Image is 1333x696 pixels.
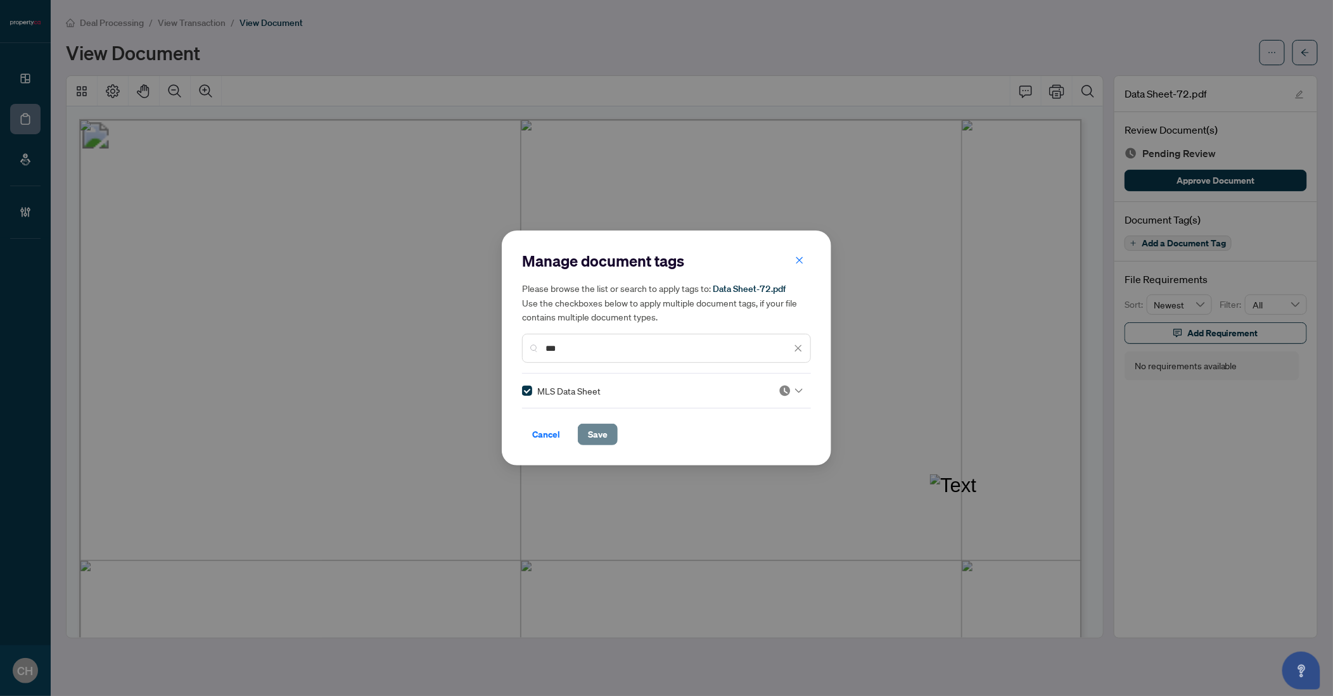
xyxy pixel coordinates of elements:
button: Cancel [522,424,570,445]
span: MLS Data Sheet [537,384,601,398]
span: close [794,344,803,353]
span: Save [588,424,608,445]
img: status [779,384,791,397]
span: close [795,256,804,265]
h5: Please browse the list or search to apply tags to: Use the checkboxes below to apply multiple doc... [522,281,811,324]
span: Pending Review [779,384,803,397]
h2: Manage document tags [522,251,811,271]
button: Open asap [1282,652,1320,690]
button: Save [578,424,618,445]
span: Data Sheet-72.pdf [713,283,786,294]
span: Cancel [532,424,560,445]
